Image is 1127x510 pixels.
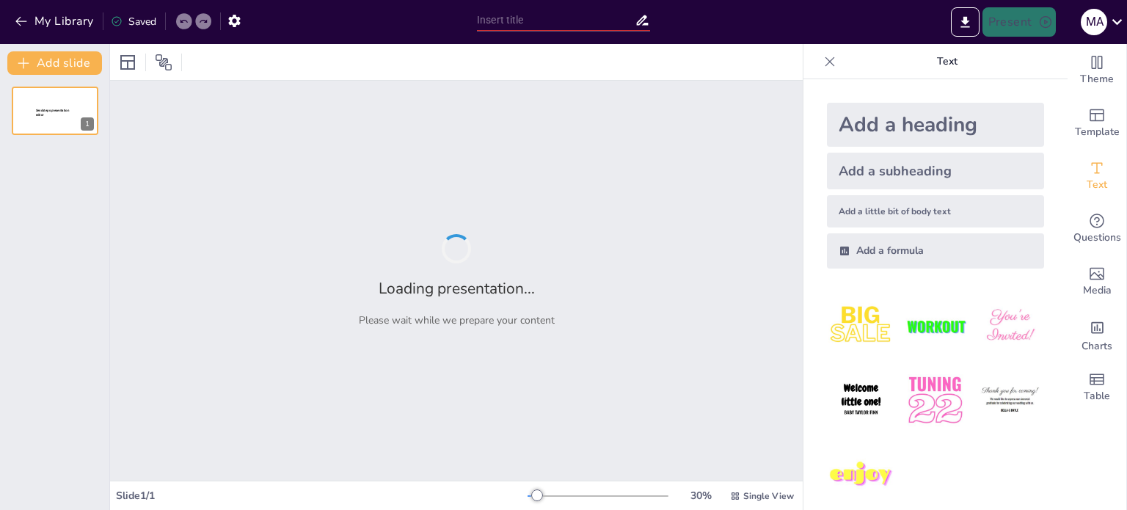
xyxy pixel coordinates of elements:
img: 5.jpeg [901,366,969,434]
img: 7.jpeg [827,441,895,509]
div: M A [1081,9,1107,35]
span: Single View [743,490,794,502]
div: Change the overall theme [1068,44,1126,97]
div: Add a subheading [827,153,1044,189]
img: 4.jpeg [827,366,895,434]
span: Charts [1082,338,1112,354]
div: 1 [12,87,98,135]
span: Position [155,54,172,71]
img: 1.jpeg [827,292,895,360]
div: Add a little bit of body text [827,195,1044,227]
button: Add slide [7,51,102,75]
div: Get real-time input from your audience [1068,203,1126,255]
div: 30 % [683,489,718,503]
img: 2.jpeg [901,292,969,360]
span: Text [1087,177,1107,193]
button: My Library [11,10,100,33]
div: Add ready made slides [1068,97,1126,150]
button: M A [1081,7,1107,37]
input: Insert title [477,10,635,31]
div: Add a table [1068,361,1126,414]
div: Add images, graphics, shapes or video [1068,255,1126,308]
span: Theme [1080,71,1114,87]
button: Present [982,7,1056,37]
h2: Loading presentation... [379,278,535,299]
span: Sendsteps presentation editor [36,109,69,117]
img: 6.jpeg [976,366,1044,434]
div: Layout [116,51,139,74]
div: Add charts and graphs [1068,308,1126,361]
p: Please wait while we prepare your content [359,313,555,327]
div: Saved [111,15,156,29]
img: 3.jpeg [976,292,1044,360]
p: Text [842,44,1053,79]
div: Add text boxes [1068,150,1126,203]
div: Add a formula [827,233,1044,269]
div: Slide 1 / 1 [116,489,528,503]
span: Questions [1073,230,1121,246]
span: Table [1084,388,1110,404]
div: Add a heading [827,103,1044,147]
div: 1 [81,117,94,131]
button: Export to PowerPoint [951,7,980,37]
span: Template [1075,124,1120,140]
span: Media [1083,283,1112,299]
